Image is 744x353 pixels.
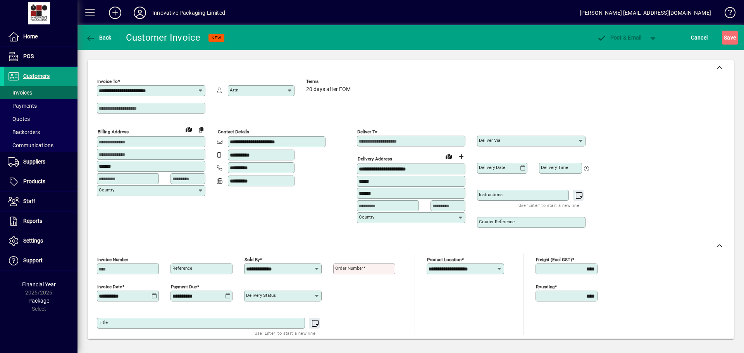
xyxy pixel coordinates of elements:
mat-label: Product location [427,257,462,262]
button: Add [103,6,127,20]
span: Package [28,298,49,304]
app-page-header-button: Back [77,31,120,45]
mat-label: Freight (excl GST) [536,257,572,262]
mat-label: Country [359,214,374,220]
a: View on map [443,150,455,162]
mat-label: Title [99,320,108,325]
div: Customer Invoice [126,31,201,44]
div: [PERSON_NAME] [EMAIL_ADDRESS][DOMAIN_NAME] [580,7,711,19]
mat-label: Instructions [479,192,503,197]
a: Products [4,172,77,191]
span: Reports [23,218,42,224]
span: ave [724,31,736,44]
mat-label: Reference [172,265,192,271]
a: Payments [4,99,77,112]
a: Home [4,27,77,46]
mat-label: Invoice date [97,284,122,289]
span: S [724,34,727,41]
mat-label: Order number [335,265,363,271]
mat-label: Courier Reference [479,219,515,224]
mat-label: Deliver via [479,138,500,143]
span: Support [23,257,43,263]
a: POS [4,47,77,66]
span: Quotes [8,116,30,122]
span: Suppliers [23,158,45,165]
span: NEW [212,35,221,40]
span: Communications [8,142,53,148]
div: Innovative Packaging Limited [152,7,225,19]
a: Quotes [4,112,77,126]
button: Post & Email [593,31,646,45]
a: Suppliers [4,152,77,172]
a: Backorders [4,126,77,139]
a: Support [4,251,77,270]
button: Save [722,31,738,45]
span: Staff [23,198,35,204]
mat-label: Invoice number [97,257,128,262]
mat-label: Attn [230,87,238,93]
mat-label: Delivery date [479,165,505,170]
button: Choose address [455,150,467,163]
span: Payments [8,103,37,109]
button: Copy to Delivery address [195,123,207,136]
span: Products [23,178,45,184]
span: Invoices [8,90,32,96]
a: Knowledge Base [719,2,734,27]
a: Invoices [4,86,77,99]
span: Back [86,34,112,41]
a: Reports [4,212,77,231]
mat-label: Country [99,187,114,193]
span: 20 days after EOM [306,86,351,93]
mat-hint: Use 'Enter' to start a new line [255,329,315,338]
mat-label: Sold by [245,257,260,262]
mat-label: Invoice To [97,79,118,84]
span: Terms [306,79,353,84]
span: Backorders [8,129,40,135]
span: P [610,34,614,41]
a: Communications [4,139,77,152]
mat-hint: Use 'Enter' to start a new line [518,201,579,210]
mat-label: Payment due [171,284,197,289]
a: Staff [4,192,77,211]
mat-label: Delivery status [246,293,276,298]
span: Customers [23,73,50,79]
mat-label: Deliver To [357,129,377,134]
span: Settings [23,238,43,244]
span: Cancel [691,31,708,44]
a: Settings [4,231,77,251]
a: View on map [183,123,195,135]
button: Cancel [689,31,710,45]
span: Financial Year [22,281,56,288]
button: Back [84,31,114,45]
mat-label: Delivery time [541,165,568,170]
span: POS [23,53,34,59]
mat-label: Rounding [536,284,555,289]
button: Profile [127,6,152,20]
span: Home [23,33,38,40]
span: ost & Email [597,34,642,41]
